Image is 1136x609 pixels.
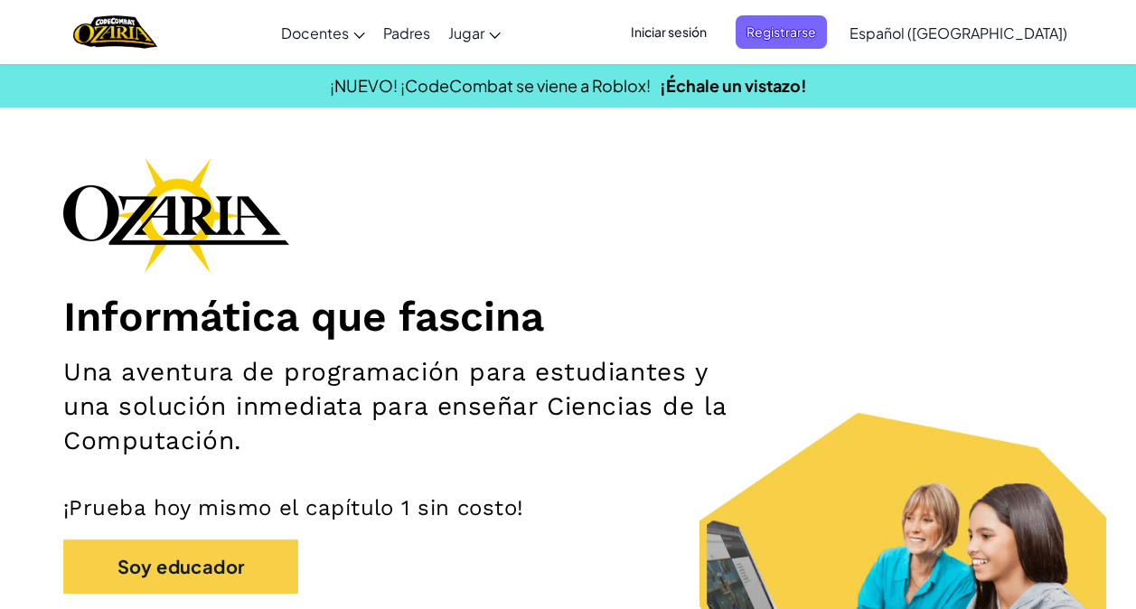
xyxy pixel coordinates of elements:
p: ¡Prueba hoy mismo el capítulo 1 sin costo! [63,494,1073,521]
h2: Una aventura de programación para estudiantes y una solución inmediata para enseñar Ciencias de l... [63,355,739,458]
a: Jugar [439,8,510,57]
button: Registrarse [736,15,827,49]
a: Español ([GEOGRAPHIC_DATA]) [840,8,1076,57]
a: Docentes [272,8,374,57]
a: Padres [374,8,439,57]
button: Iniciar sesión [620,15,718,49]
button: Soy educador [63,539,298,594]
a: Ozaria by CodeCombat logo [73,14,157,51]
a: ¡Échale un vistazo! [660,75,807,96]
span: Jugar [448,23,484,42]
span: ¡NUEVO! ¡CodeCombat se viene a Roblox! [330,75,651,96]
span: Español ([GEOGRAPHIC_DATA]) [850,23,1067,42]
span: Docentes [281,23,349,42]
img: Home [73,14,157,51]
img: Ozaria branding logo [63,157,289,273]
h1: Informática que fascina [63,291,1073,342]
